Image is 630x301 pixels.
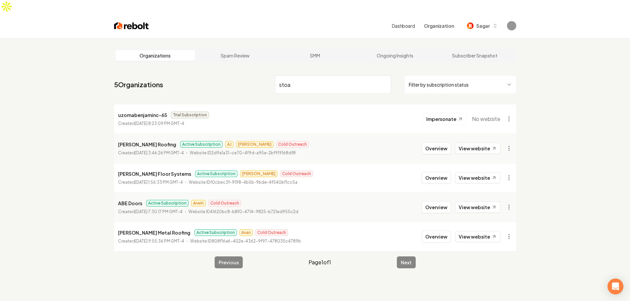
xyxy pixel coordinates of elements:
[225,141,233,148] span: AJ
[472,115,500,123] span: No website
[275,50,355,61] a: SMM
[118,199,142,207] p: ABE Doors
[455,202,500,213] a: View website
[309,258,331,266] span: Page 1 of 1
[135,239,184,244] time: [DATE] 9:55:36 PM GMT-4
[507,21,516,30] button: Open user button
[239,229,253,236] span: Avan
[135,121,184,126] time: [DATE] 8:23:09 PM GMT-4
[236,141,273,148] span: [PERSON_NAME]
[195,50,275,61] a: Spam Review
[190,150,296,156] p: Website ID 2d9a1a31-ce70-4f9d-a95e-2bf919168df8
[115,50,195,61] a: Organizations
[118,170,191,178] p: [PERSON_NAME] Floor Systems
[355,50,435,61] a: Ongoing Insights
[435,50,515,61] a: Subscriber Snapshot
[114,21,149,30] img: Rebolt Logo
[608,279,623,294] div: Open Intercom Messenger
[135,209,183,214] time: [DATE] 7:30:17 PM GMT-4
[135,180,183,185] time: [DATE] 1:56:33 PM GMT-4
[118,111,167,119] p: uzomabenjaminc-65
[118,208,183,215] p: Created
[180,141,223,148] span: Active Subscription
[275,75,391,94] input: Search by name or ID
[422,142,451,154] button: Overview
[114,80,163,89] a: 5Organizations
[240,170,277,177] span: [PERSON_NAME]
[194,229,237,236] span: Active Subscription
[280,170,313,177] span: Cold Outreach
[422,201,451,213] button: Overview
[422,231,451,243] button: Overview
[118,229,190,237] p: [PERSON_NAME] Metal Roofing
[455,143,500,154] a: View website
[392,22,415,29] a: Dashboard
[190,238,301,245] p: Website ID 808f16a6-402e-4362-9f97-478035c4789b
[189,179,297,186] p: Website ID f0cbec3f-9198-4b5b-9bde-4f540bf1cc5a
[476,22,489,29] span: Sagar
[195,170,237,177] span: Active Subscription
[422,172,451,184] button: Overview
[118,140,176,148] p: [PERSON_NAME] Roofing
[467,22,474,29] img: Sagar
[191,200,206,207] span: Arwin
[171,112,209,118] span: Trial Subscription
[507,21,516,30] img: Sagar Soni
[118,150,184,156] p: Created
[118,120,184,127] p: Created
[118,238,184,245] p: Created
[146,200,189,207] span: Active Subscription
[135,150,184,155] time: [DATE] 3:46:26 PM GMT-4
[455,172,500,183] a: View website
[255,229,288,236] span: Cold Outreach
[276,141,309,148] span: Cold Outreach
[118,179,183,186] p: Created
[426,116,456,122] span: Impersonate
[455,231,500,242] a: View website
[208,200,241,207] span: Cold Outreach
[189,208,298,215] p: Website ID 41620bc8-b8f0-4714-9825-b721ed955c2d
[420,20,458,32] button: Organization
[423,113,467,125] button: Impersonate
